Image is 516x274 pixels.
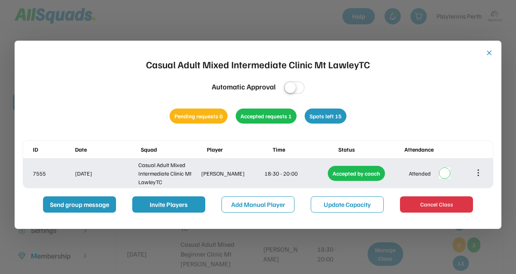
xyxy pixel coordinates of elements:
[138,161,200,186] div: Casual Adult Mixed Intermediate Clinic Mt LawleyTC
[141,145,205,154] div: Squad
[33,169,73,178] div: 7555
[146,57,370,72] div: Casual Adult Mixed Intermediate Clinic Mt LawleyTC
[400,196,473,213] button: Cancel Class
[236,109,297,124] div: Accepted requests 1
[305,109,346,124] div: Spots left 15
[273,145,337,154] div: Time
[409,169,431,178] div: Attended
[404,145,469,154] div: Attendance
[338,145,402,154] div: Status
[485,49,493,57] button: close
[221,196,295,213] button: Add Manual Player
[75,145,139,154] div: Date
[207,145,271,154] div: Player
[328,166,385,181] div: Accepted by coach
[201,169,263,178] div: [PERSON_NAME]
[311,196,384,213] button: Update Capacity
[212,81,276,92] div: Automatic Approval
[170,109,228,124] div: Pending requests 0
[264,169,326,178] div: 18:30 - 20:00
[75,169,137,178] div: [DATE]
[33,145,73,154] div: ID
